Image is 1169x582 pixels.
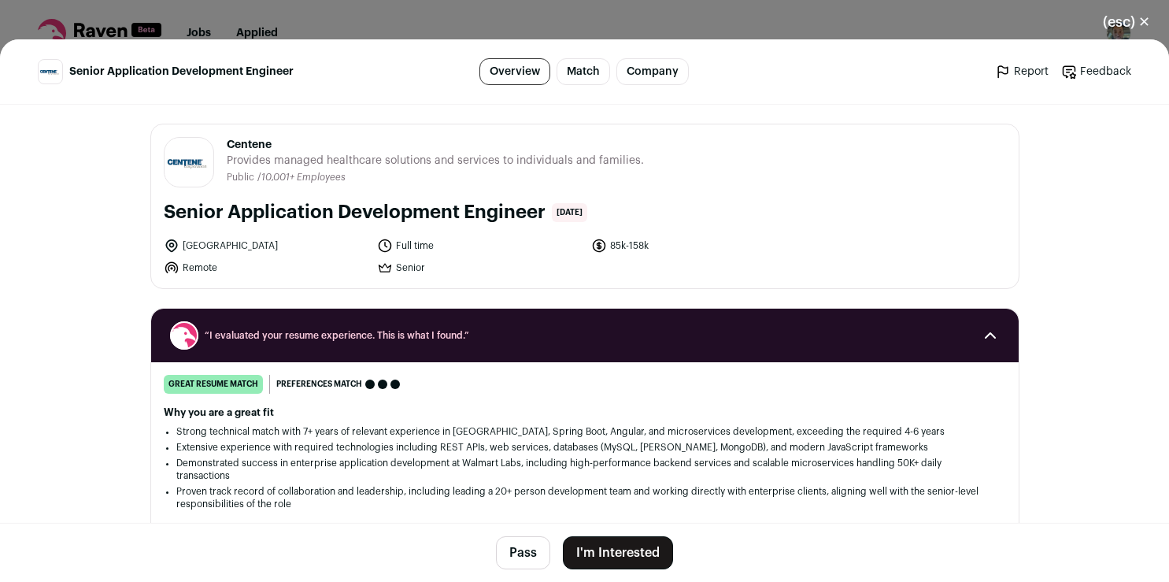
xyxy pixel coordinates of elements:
button: I'm Interested [563,536,673,569]
a: Report [995,64,1049,80]
li: [GEOGRAPHIC_DATA] [164,238,368,254]
li: Senior [377,260,582,276]
li: Full time [377,238,582,254]
button: Pass [496,536,550,569]
li: Public [227,172,257,183]
li: Strong technical match with 7+ years of relevant experience in [GEOGRAPHIC_DATA], Spring Boot, An... [176,425,993,438]
li: Proven track record of collaboration and leadership, including leading a 20+ person development t... [176,485,993,510]
span: 10,001+ Employees [261,172,346,182]
span: “I evaluated your resume experience. This is what I found.” [205,329,965,342]
span: Preferences match [276,376,362,392]
h1: Senior Application Development Engineer [164,200,546,225]
span: [DATE] [552,203,587,222]
img: 20c35c38c3067d35adbf4ba372ee32a1a64073cc65f6e2bf32cb7ee620a6c53b.jpg [165,153,213,172]
li: Extensive experience with required technologies including REST APIs, web services, databases (MyS... [176,441,993,454]
span: Centene [227,137,644,153]
div: great resume match [164,375,263,394]
span: Senior Application Development Engineer [69,64,294,80]
li: / [257,172,346,183]
img: 20c35c38c3067d35adbf4ba372ee32a1a64073cc65f6e2bf32cb7ee620a6c53b.jpg [39,67,62,76]
button: Close modal [1084,5,1169,39]
a: Match [557,58,610,85]
li: 85k-158k [591,238,796,254]
a: Company [616,58,689,85]
span: Provides managed healthcare solutions and services to individuals and families. [227,153,644,169]
a: Feedback [1061,64,1131,80]
li: Demonstrated success in enterprise application development at Walmart Labs, including high-perfor... [176,457,993,482]
a: Overview [479,58,550,85]
h2: Why you are a great fit [164,406,1006,419]
li: Remote [164,260,368,276]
